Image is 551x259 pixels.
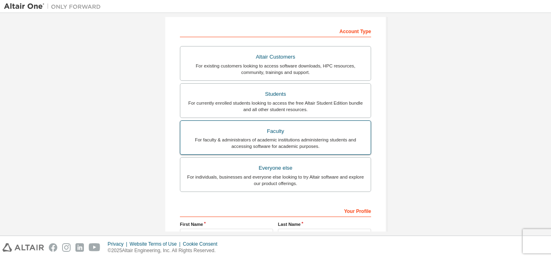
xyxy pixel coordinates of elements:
img: linkedin.svg [75,243,84,252]
div: Altair Customers [185,51,366,63]
div: For individuals, businesses and everyone else looking to try Altair software and explore our prod... [185,174,366,187]
label: First Name [180,221,273,227]
label: Last Name [278,221,371,227]
img: Altair One [4,2,105,11]
div: Faculty [185,126,366,137]
div: For faculty & administrators of academic institutions administering students and accessing softwa... [185,137,366,150]
img: facebook.svg [49,243,57,252]
div: Cookie Consent [183,241,222,247]
div: Your Profile [180,204,371,217]
img: youtube.svg [89,243,100,252]
div: Everyone else [185,162,366,174]
p: © 2025 Altair Engineering, Inc. All Rights Reserved. [108,247,222,254]
div: Privacy [108,241,129,247]
div: For existing customers looking to access software downloads, HPC resources, community, trainings ... [185,63,366,76]
div: For currently enrolled students looking to access the free Altair Student Edition bundle and all ... [185,100,366,113]
div: Account Type [180,24,371,37]
img: instagram.svg [62,243,71,252]
div: Students [185,88,366,100]
img: altair_logo.svg [2,243,44,252]
div: Website Terms of Use [129,241,183,247]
